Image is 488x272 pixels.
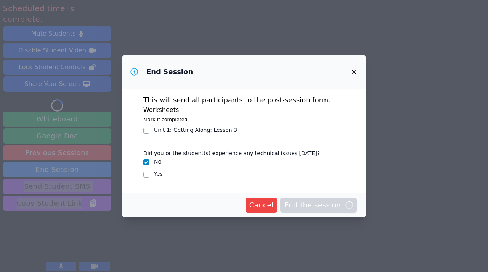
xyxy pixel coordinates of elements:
button: End the session [280,198,357,213]
p: This will send all participants to the post-session form. [143,95,345,105]
label: Yes [154,171,163,177]
small: Mark if completed [143,117,188,122]
h3: End Session [146,67,193,76]
h3: Worksheets [143,105,345,115]
label: No [154,159,161,165]
span: End the session [284,200,353,210]
span: Cancel [249,200,274,210]
legend: Did you or the student(s) experience any technical issues [DATE]? [143,146,320,158]
div: Unit 1: Getting Along : Lesson 3 [154,126,237,134]
button: Cancel [246,198,278,213]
